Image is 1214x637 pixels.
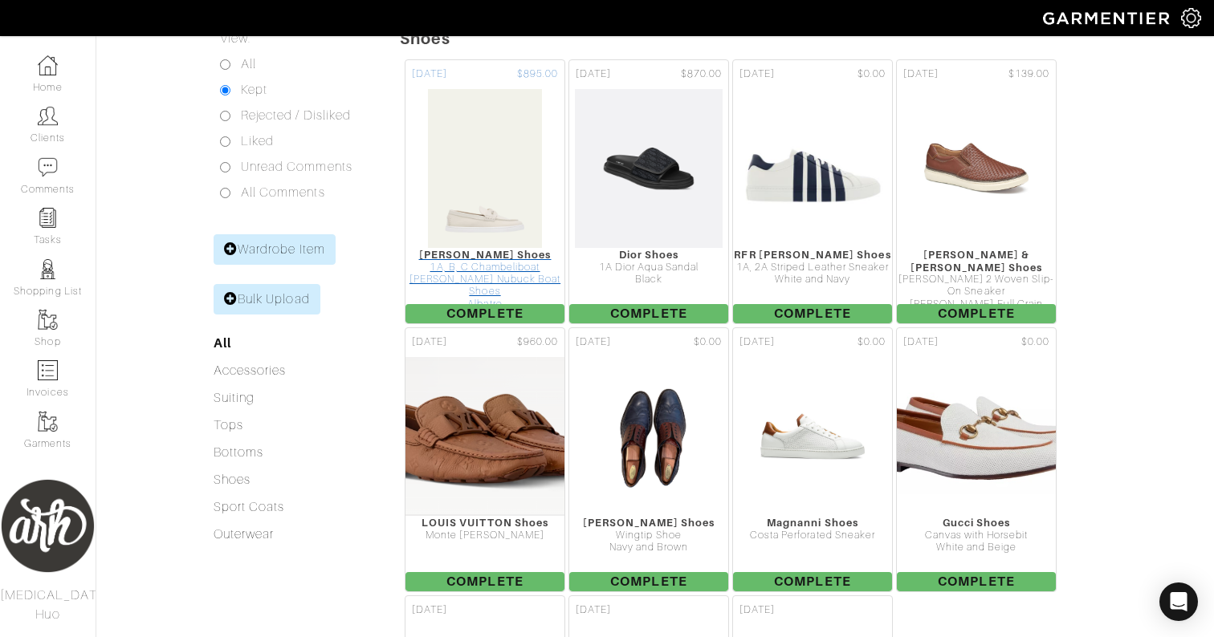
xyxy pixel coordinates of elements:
[517,67,558,82] span: $895.00
[400,29,1214,48] h5: Shoes
[731,58,894,326] a: [DATE] $0.00 RFR [PERSON_NAME] Shoes 1A, 2A Striped Leather Sneaker White and Navy Complete
[38,208,58,228] img: reminder-icon-8004d30b9f0a5d33ae49ab947aed9ed385cf756f9e5892f1edd6e32f2345188e.png
[1159,582,1198,621] div: Open Intercom Messenger
[569,274,728,286] div: Black
[897,517,1056,529] div: Gucci Shoes
[897,529,1056,542] div: Canvas with Horsebit
[897,298,1056,310] div: [PERSON_NAME] Full Grain
[1008,67,1049,82] span: $139.00
[576,67,611,82] span: [DATE]
[897,249,1056,274] div: [PERSON_NAME] & [PERSON_NAME] Shoes
[241,132,274,151] label: Liked
[405,304,564,323] span: Complete
[733,249,892,261] div: RFR [PERSON_NAME] Shoes
[427,88,542,249] img: a4nRHgZZbJqboMHwSC6DSCgt
[739,335,775,350] span: [DATE]
[733,517,892,529] div: Magnanni Shoes
[405,572,564,591] span: Complete
[241,80,267,99] label: Kept
[576,335,611,350] span: [DATE]
[38,157,58,177] img: comment-icon-a0a6a9ef722e966f86d9cbdc48e553b5cf19dbc54f86b18d962a5391bc8f6eb6.png
[897,304,1056,323] span: Complete
[214,335,231,351] a: All
[214,284,320,314] a: Bulk Upload
[38,55,58,75] img: dashboard-icon-dbcd8f5a0b271acd01030246c82b418ddd0df26cd7fceb0bd07c9910d44c42f6.png
[569,542,728,554] div: Navy and Brown
[569,517,728,529] div: [PERSON_NAME] Shoes
[733,304,892,323] span: Complete
[1181,8,1201,28] img: gear-icon-white-bd11855cb880d31180b6d7d6211b90ccbf57a29d726f0c71d8c61bd08dd39cc2.png
[38,310,58,330] img: garments-icon-b7da505a4dc4fd61783c78ac3ca0ef83fa9d6f193b1c9dc38574b1d14d53ca28.png
[220,29,251,48] label: View:
[739,67,775,82] span: [DATE]
[858,335,886,350] span: $0.00
[694,335,722,350] span: $0.00
[332,356,638,517] img: rnxW192615CmDiaXzSYFtR9i
[38,259,58,279] img: stylists-icon-eb353228a002819b7ec25b43dbf5f0378dd9e0616d9560372ff212230b889e62.png
[405,298,564,310] div: Albatre
[403,58,567,326] a: [DATE] $895.00 [PERSON_NAME] Shoes 1A, B, C Chambeliboat [PERSON_NAME] Nubuck Boat Shoes Albatre ...
[569,572,728,591] span: Complete
[412,67,447,82] span: [DATE]
[897,542,1056,554] div: White and Beige
[760,356,865,517] img: 49qYvhXSzv3Xnrf9xgL1xcqS
[681,67,722,82] span: $870.00
[517,335,558,350] span: $960.00
[241,157,352,176] label: Unread Comments
[405,249,564,261] div: [PERSON_NAME] Shoes
[241,55,256,74] label: All
[567,326,731,594] a: [DATE] $0.00 [PERSON_NAME] Shoes Wingtip Shoe Navy and Brown Complete
[569,529,728,542] div: Wingtip Shoe
[576,603,611,618] span: [DATE]
[897,274,1056,298] div: [PERSON_NAME] 2 Woven Slip-On Sneaker
[733,262,892,274] div: 1A, 2A Striped Leather Sneaker
[923,88,1029,249] img: fWjKvKw2kc8aUKUguF5kbVP7
[739,603,775,618] span: [DATE]
[569,249,728,261] div: Dior Shoes
[894,326,1058,594] a: [DATE] $0.00 Gucci Shoes Canvas with Horsebit White and Beige Complete
[241,106,351,125] label: Rejected / Disliked
[405,262,564,298] div: 1A, B, C Chambeliboat [PERSON_NAME] Nubuck Boat Shoes
[1021,335,1049,350] span: $0.00
[403,326,567,594] a: [DATE] $960.00 LOUIS VUITTON Shoes Monte [PERSON_NAME] Complete
[589,356,709,517] img: YPjk8TcYvrLjthpGW5Knk3Ad
[894,58,1058,326] a: [DATE] $139.00 [PERSON_NAME] & [PERSON_NAME] Shoes [PERSON_NAME] 2 Woven Slip-On Sneaker [PERSON_...
[858,67,886,82] span: $0.00
[214,445,263,460] a: Bottoms
[903,335,939,350] span: [DATE]
[214,473,251,487] a: Shoes
[38,106,58,126] img: clients-icon-6bae9207a08558b7cb47a8932f037763ab4055f8c8b6bfacd5dc20c3e0201464.png
[214,418,243,432] a: Tops
[214,391,255,405] a: Suiting
[733,572,892,591] span: Complete
[214,527,274,542] a: Outerwear
[412,603,447,618] span: [DATE]
[733,529,892,542] div: Costa Perforated Sneaker
[1035,4,1181,32] img: garmentier-logo-header-white-b43fb05a5012e4ada735d5af1a66efaba907eab6374d6393d1fbf88cb4ef424d.png
[733,274,892,286] div: White and Navy
[732,88,893,249] img: BiUXXFewJsUED28VPN1UdH43
[214,500,285,514] a: Sport Coats
[38,412,58,432] img: garments-icon-b7da505a4dc4fd61783c78ac3ca0ef83fa9d6f193b1c9dc38574b1d14d53ca28.png
[405,517,564,529] div: LOUIS VUITTON Shoes
[897,572,1056,591] span: Complete
[567,58,731,326] a: [DATE] $870.00 Dior Shoes 1A Dior Aqua Sandal Black Complete
[38,360,58,380] img: orders-icon-0abe47150d42831381b5fb84f609e132dff9fe21cb692f30cb5eec754e2cba89.png
[214,363,287,378] a: Accessories
[852,356,1101,517] img: nsYfphMnNRjysP6bDK5tSFK8
[574,88,723,249] img: sVW8x8UQCtK683m4P5oSiH3S
[903,67,939,82] span: [DATE]
[214,234,336,265] a: Wardrobe Item
[569,262,728,274] div: 1A Dior Aqua Sandal
[569,304,728,323] span: Complete
[405,529,564,542] div: Monte [PERSON_NAME]
[412,335,447,350] span: [DATE]
[241,183,325,202] label: All Comments
[731,326,894,594] a: [DATE] $0.00 Magnanni Shoes Costa Perforated Sneaker Complete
